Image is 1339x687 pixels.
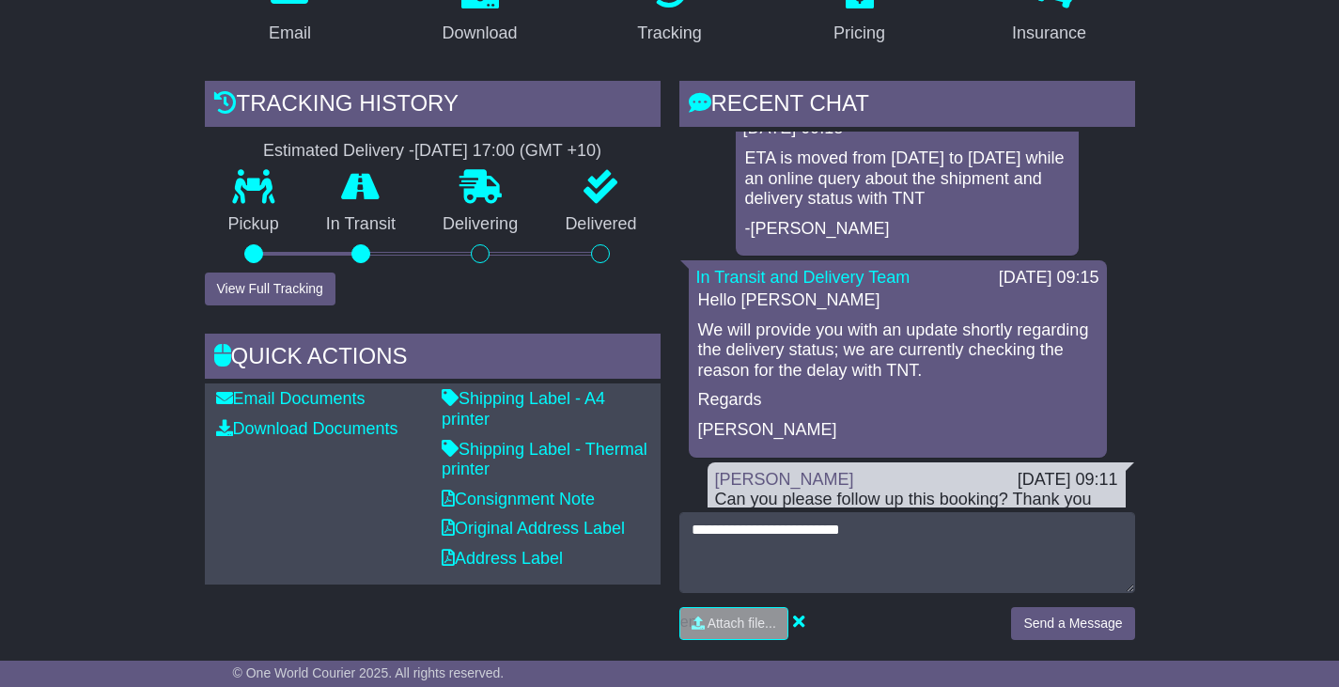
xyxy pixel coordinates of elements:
[745,148,1069,210] p: ETA is moved from [DATE] to [DATE] while an online query about the shipment and delivery status w...
[999,268,1099,289] div: [DATE] 09:15
[205,334,661,384] div: Quick Actions
[216,419,398,438] a: Download Documents
[698,290,1098,311] p: Hello [PERSON_NAME]
[637,21,701,46] div: Tracking
[442,389,605,429] a: Shipping Label - A4 printer
[833,21,885,46] div: Pricing
[541,214,660,235] p: Delivered
[419,214,541,235] p: Delivering
[698,420,1098,441] p: [PERSON_NAME]
[442,519,625,538] a: Original Address Label
[698,320,1098,382] p: We will provide you with an update shortly regarding the delivery status; we are currently checki...
[303,214,419,235] p: In Transit
[205,81,661,132] div: Tracking history
[698,390,1098,411] p: Regards
[442,490,595,508] a: Consignment Note
[696,268,911,287] a: In Transit and Delivery Team
[233,665,505,680] span: © One World Courier 2025. All rights reserved.
[216,389,366,408] a: Email Documents
[1011,607,1134,640] button: Send a Message
[679,81,1135,132] div: RECENT CHAT
[715,490,1118,510] div: Can you please follow up this booking? Thank you
[442,440,647,479] a: Shipping Label - Thermal printer
[205,214,303,235] p: Pickup
[1018,470,1118,491] div: [DATE] 09:11
[269,21,311,46] div: Email
[442,21,517,46] div: Download
[1012,21,1086,46] div: Insurance
[715,470,854,489] a: [PERSON_NAME]
[414,141,601,162] div: [DATE] 17:00 (GMT +10)
[442,549,563,568] a: Address Label
[205,273,335,305] button: View Full Tracking
[745,219,1069,240] p: -[PERSON_NAME]
[205,141,661,162] div: Estimated Delivery -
